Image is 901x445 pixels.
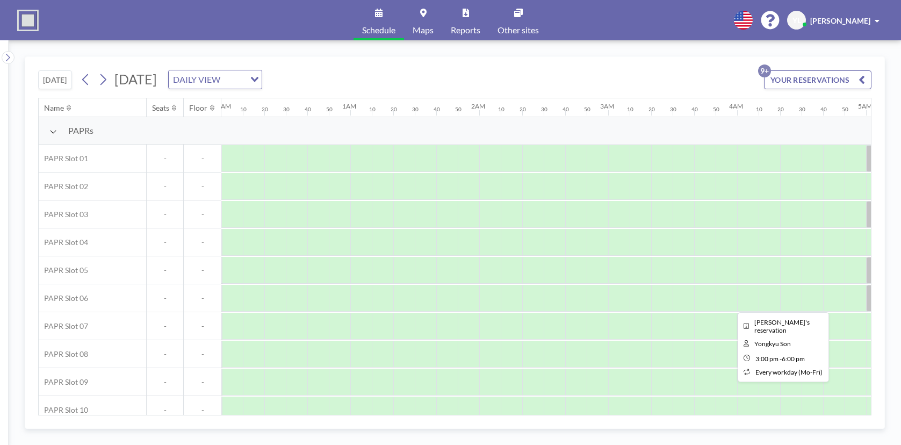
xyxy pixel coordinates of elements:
[184,265,221,275] span: -
[670,106,676,113] div: 30
[44,103,64,113] div: Name
[820,106,827,113] div: 40
[147,405,183,415] span: -
[39,238,88,247] span: PAPR Slot 04
[691,106,698,113] div: 40
[39,349,88,359] span: PAPR Slot 08
[147,293,183,303] span: -
[17,10,39,31] img: organization-logo
[412,106,419,113] div: 30
[184,349,221,359] span: -
[754,340,791,348] span: Yongkyu Son
[147,238,183,247] span: -
[755,368,823,376] span: every workday (Mo-Fri)
[792,16,801,25] span: YL
[777,106,784,113] div: 20
[39,405,88,415] span: PAPR Slot 10
[780,355,782,363] span: -
[758,64,771,77] p: 9+
[184,377,221,387] span: -
[498,26,539,34] span: Other sites
[184,182,221,191] span: -
[147,321,183,331] span: -
[39,321,88,331] span: PAPR Slot 07
[39,377,88,387] span: PAPR Slot 09
[498,106,504,113] div: 10
[68,125,93,136] span: PAPRs
[520,106,526,113] div: 20
[147,377,183,387] span: -
[648,106,655,113] div: 20
[756,106,762,113] div: 10
[369,106,376,113] div: 10
[305,106,311,113] div: 40
[38,70,72,89] button: [DATE]
[342,102,356,110] div: 1AM
[147,349,183,359] span: -
[600,102,614,110] div: 3AM
[147,265,183,275] span: -
[152,103,169,113] div: Seats
[224,73,244,87] input: Search for option
[184,238,221,247] span: -
[39,293,88,303] span: PAPR Slot 06
[455,106,462,113] div: 50
[147,210,183,219] span: -
[799,106,805,113] div: 30
[729,102,743,110] div: 4AM
[584,106,590,113] div: 50
[764,70,871,89] button: YOUR RESERVATIONS9+
[114,71,157,87] span: [DATE]
[147,154,183,163] span: -
[563,106,569,113] div: 40
[240,106,247,113] div: 10
[842,106,848,113] div: 50
[713,106,719,113] div: 50
[362,26,395,34] span: Schedule
[434,106,440,113] div: 40
[754,318,810,334] span: Yongkyu's reservation
[184,321,221,331] span: -
[755,355,779,363] span: 3:00 PM
[184,210,221,219] span: -
[184,154,221,163] span: -
[283,106,290,113] div: 30
[39,265,88,275] span: PAPR Slot 05
[213,102,231,110] div: 12AM
[184,293,221,303] span: -
[184,405,221,415] span: -
[262,106,268,113] div: 20
[39,210,88,219] span: PAPR Slot 03
[189,103,207,113] div: Floor
[326,106,333,113] div: 50
[169,70,262,89] div: Search for option
[451,26,480,34] span: Reports
[147,182,183,191] span: -
[39,154,88,163] span: PAPR Slot 01
[858,102,872,110] div: 5AM
[782,355,805,363] span: 6:00 PM
[39,182,88,191] span: PAPR Slot 02
[627,106,633,113] div: 10
[541,106,547,113] div: 30
[391,106,397,113] div: 20
[413,26,434,34] span: Maps
[471,102,485,110] div: 2AM
[171,73,222,87] span: DAILY VIEW
[810,16,870,25] span: [PERSON_NAME]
